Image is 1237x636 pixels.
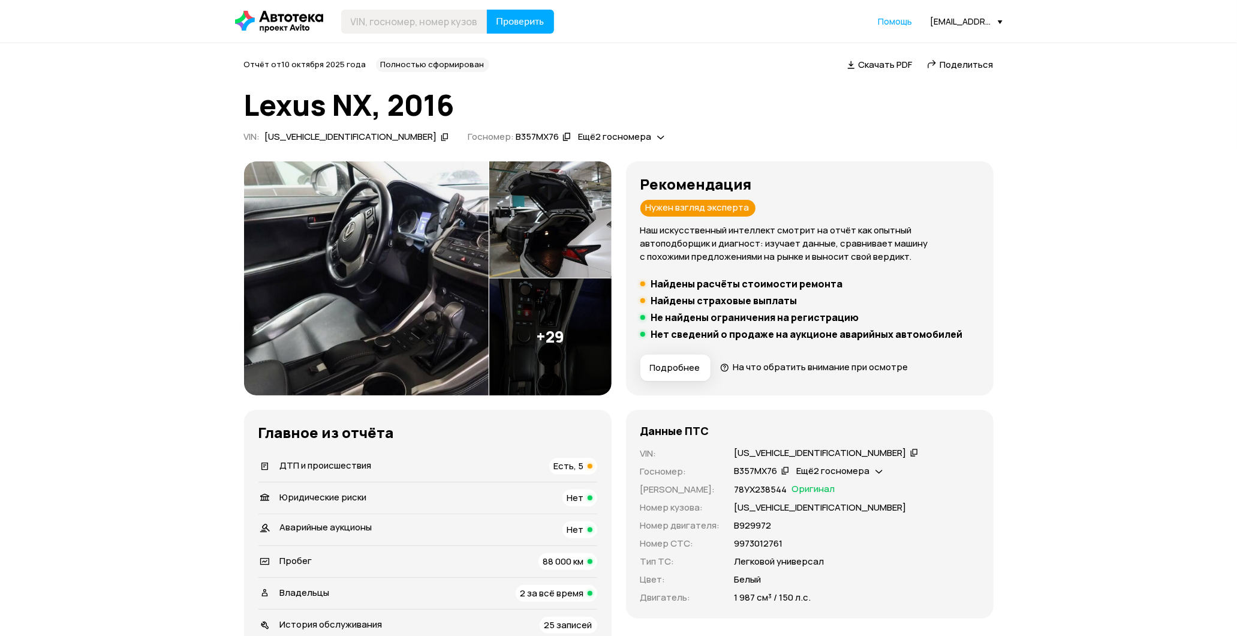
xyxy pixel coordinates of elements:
[927,58,994,71] a: Поделиться
[735,447,907,460] div: [US_VEHICLE_IDENTIFICATION_NUMBER]
[640,355,711,381] button: Подробнее
[640,519,720,532] p: Номер двигателя :
[578,130,651,143] span: Ещё 2 госномера
[878,16,913,27] span: Помощь
[640,555,720,568] p: Тип ТС :
[244,59,366,70] span: Отчёт от 10 октября 2025 года
[280,618,383,631] span: История обслуживания
[640,447,720,460] p: VIN :
[265,131,437,143] div: [US_VEHICLE_IDENTIFICATION_NUMBER]
[733,361,908,373] span: На что обратить внимание при осмотре
[520,587,584,599] span: 2 за всё время
[720,361,908,373] a: На что обратить внимание при осмотре
[640,424,709,437] h4: Данные ПТС
[468,130,514,143] span: Госномер:
[376,58,489,72] div: Полностью сформирован
[640,537,720,550] p: Номер СТС :
[735,483,787,496] p: 78УХ238544
[651,278,843,290] h5: Найдены расчёты стоимости ремонта
[280,554,312,567] span: Пробег
[651,295,797,307] h5: Найдены страховые выплаты
[341,10,487,34] input: VIN, госномер, номер кузова
[567,523,584,536] span: Нет
[735,555,824,568] p: Легковой универсал
[859,58,913,71] span: Скачать PDF
[792,483,835,496] span: Оригинал
[544,619,592,631] span: 25 записей
[735,519,772,532] p: В929972
[650,362,700,374] span: Подробнее
[735,465,778,478] div: В357МХ76
[735,591,811,604] p: 1 987 см³ / 150 л.с.
[640,501,720,514] p: Номер кузова :
[640,573,720,586] p: Цвет :
[258,424,597,441] h3: Главное из отчёта
[651,311,859,323] h5: Не найдены ограничения на регистрацию
[735,573,762,586] p: Белый
[931,16,1003,27] div: [EMAIL_ADDRESS][DOMAIN_NAME]
[651,328,963,340] h5: Нет сведений о продаже на аукционе аварийных автомобилей
[640,224,979,263] p: Наш искусственный интеллект смотрит на отчёт как опытный автоподборщик и диагност: изучает данные...
[640,176,979,193] h3: Рекомендация
[496,17,544,26] span: Проверить
[640,465,720,478] p: Госномер :
[640,483,720,496] p: [PERSON_NAME] :
[280,586,330,599] span: Владельцы
[554,460,584,472] span: Есть, 5
[847,58,913,71] a: Скачать PDF
[940,58,994,71] span: Поделиться
[735,537,783,550] p: 9973012761
[244,130,260,143] span: VIN :
[487,10,554,34] button: Проверить
[244,89,994,121] h1: Lexus NX, 2016
[735,501,907,514] p: [US_VEHICLE_IDENTIFICATION_NUMBER]
[796,464,869,477] span: Ещё 2 госномера
[567,491,584,504] span: Нет
[516,131,559,143] div: В357МХ76
[640,591,720,604] p: Двигатель :
[280,521,372,533] span: Аварийные аукционы
[280,459,372,472] span: ДТП и происшествия
[878,16,913,28] a: Помощь
[640,200,756,217] div: Нужен взгляд эксперта
[543,555,584,568] span: 88 000 км
[280,491,367,503] span: Юридические риски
